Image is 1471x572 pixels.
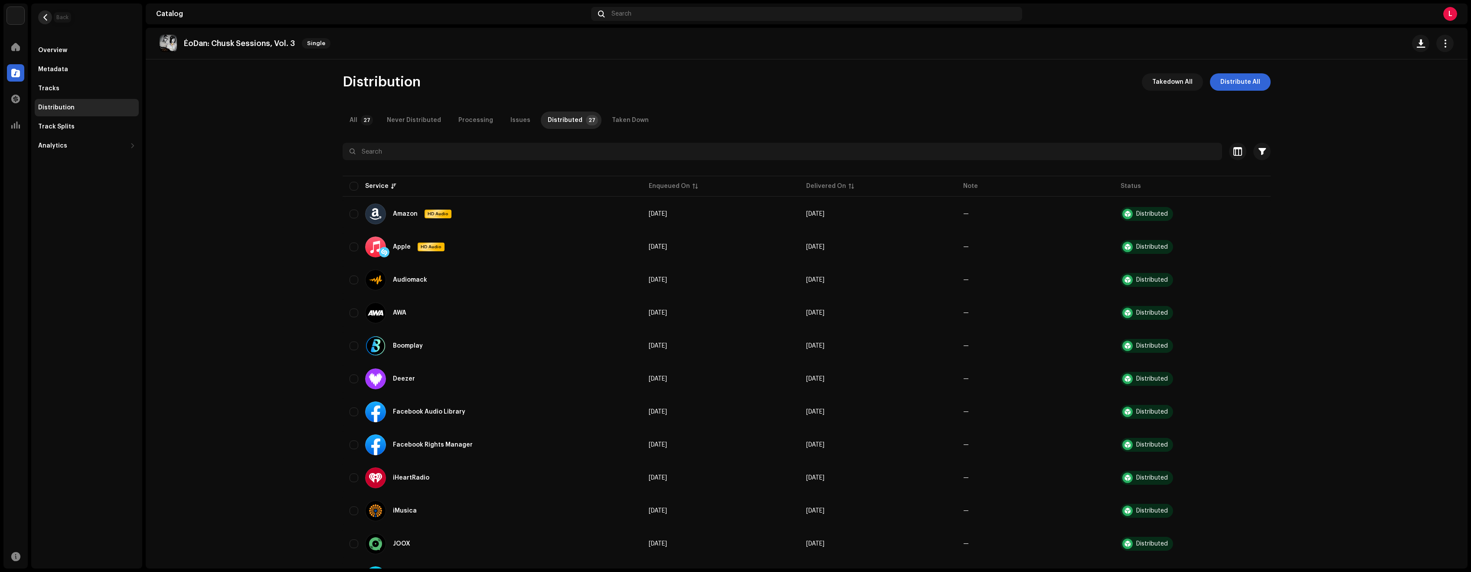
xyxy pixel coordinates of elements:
div: Tracks [38,85,59,92]
div: Distribution [38,104,75,111]
div: Issues [510,112,530,129]
span: Sep 26, 2025 [806,376,824,382]
button: Takedown All [1142,73,1203,91]
span: Sep 25, 2025 [649,409,667,415]
div: Distributed [1136,508,1168,514]
p-badge: 27 [586,115,598,125]
re-a-table-badge: — [963,409,969,415]
span: Sep 25, 2025 [649,310,667,316]
span: Sep 26, 2025 [806,211,824,217]
span: Sep 25, 2025 [649,508,667,514]
re-m-nav-item: Metadata [35,61,139,78]
span: Sep 26, 2025 [806,541,824,547]
span: Sep 26, 2025 [806,409,824,415]
re-a-table-badge: — [963,541,969,547]
div: Never Distributed [387,112,441,129]
span: Sep 25, 2025 [649,244,667,250]
re-m-nav-item: Overview [35,42,139,59]
div: Analytics [38,142,67,149]
input: Search [343,143,1222,160]
span: Distribution [343,73,421,91]
span: Sep 25, 2025 [649,343,667,349]
span: Sep 25, 2025 [649,277,667,283]
div: Boomplay [393,343,423,349]
span: Sep 26, 2025 [806,508,824,514]
button: Distribute All [1210,73,1271,91]
span: Search [611,10,631,17]
re-m-nav-item: Track Splits [35,118,139,135]
span: Distribute All [1220,73,1260,91]
div: Distributed [548,112,582,129]
span: Single [302,38,330,49]
span: Sep 26, 2025 [806,277,824,283]
re-a-table-badge: — [963,508,969,514]
div: JOOX [393,541,410,547]
div: Apple [393,244,411,250]
re-m-nav-item: Tracks [35,80,139,97]
div: Processing [458,112,493,129]
div: Amazon [393,211,418,217]
div: Distributed [1136,475,1168,481]
span: Sep 25, 2025 [649,475,667,481]
div: Audiomack [393,277,427,283]
re-a-table-badge: — [963,211,969,217]
span: Sep 25, 2025 [649,442,667,448]
div: Service [365,182,389,191]
div: Distributed [1136,409,1168,415]
div: L [1443,7,1457,21]
re-a-table-badge: — [963,343,969,349]
img: aa0a2e92-34ee-4004-9754-619e9d1d2df0 [160,35,177,52]
div: Distributed [1136,343,1168,349]
div: Track Splits [38,123,75,130]
div: iMusica [393,508,417,514]
span: Sep 26, 2025 [806,310,824,316]
div: Taken Down [612,112,649,129]
div: All [350,112,357,129]
div: Distributed [1136,541,1168,547]
p-badge: 27 [361,115,373,125]
span: Sep 26, 2025 [806,442,824,448]
re-m-nav-item: Distribution [35,99,139,116]
div: AWA [393,310,406,316]
div: Enqueued On [649,182,690,191]
span: Sep 26, 2025 [806,244,824,250]
div: Facebook Rights Manager [393,442,473,448]
span: Takedown All [1152,73,1193,91]
div: Facebook Audio Library [393,409,465,415]
re-a-table-badge: — [963,310,969,316]
re-a-table-badge: — [963,475,969,481]
span: Sep 25, 2025 [649,541,667,547]
span: Sep 26, 2025 [806,343,824,349]
div: Distributed [1136,376,1168,382]
span: Sep 25, 2025 [649,211,667,217]
div: Metadata [38,66,68,73]
span: Sep 25, 2025 [649,376,667,382]
div: Distributed [1136,442,1168,448]
img: de0d2825-999c-4937-b35a-9adca56ee094 [7,7,24,24]
div: Distributed [1136,211,1168,217]
div: Deezer [393,376,415,382]
span: HD Audio [425,211,451,217]
span: Sep 26, 2025 [806,475,824,481]
div: Catalog [156,10,588,17]
span: HD Audio [418,244,444,250]
re-a-table-badge: — [963,244,969,250]
div: iHeartRadio [393,475,429,481]
div: Distributed [1136,277,1168,283]
p: ÉoDan: Chusk Sessions, Vol. 3 [184,39,295,48]
re-a-table-badge: — [963,277,969,283]
re-a-table-badge: — [963,442,969,448]
re-a-table-badge: — [963,376,969,382]
div: Distributed [1136,310,1168,316]
div: Overview [38,47,67,54]
div: Delivered On [806,182,846,191]
div: Distributed [1136,244,1168,250]
re-m-nav-dropdown: Analytics [35,137,139,155]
